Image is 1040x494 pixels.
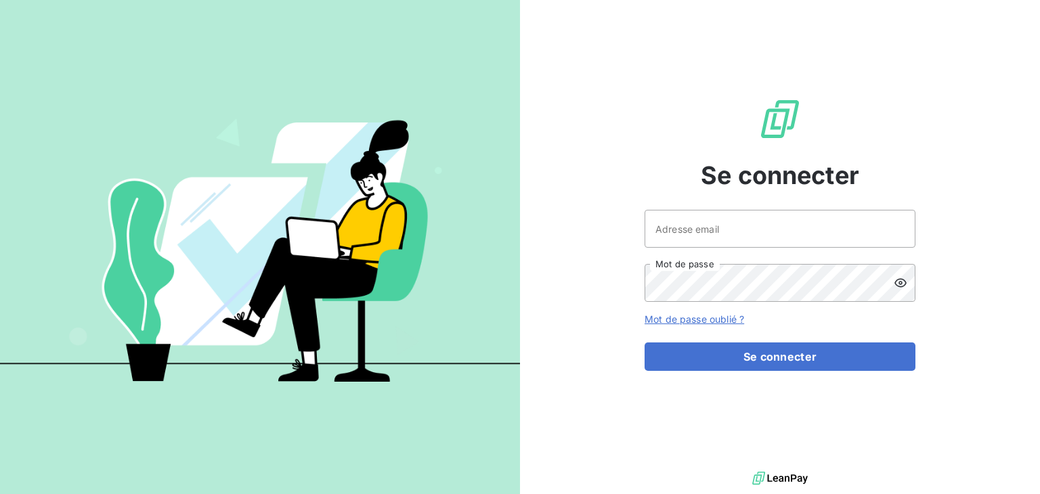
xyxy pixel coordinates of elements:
[645,210,915,248] input: placeholder
[645,342,915,371] button: Se connecter
[645,313,744,325] a: Mot de passe oublié ?
[701,157,859,194] span: Se connecter
[758,97,802,141] img: Logo LeanPay
[752,468,808,489] img: logo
